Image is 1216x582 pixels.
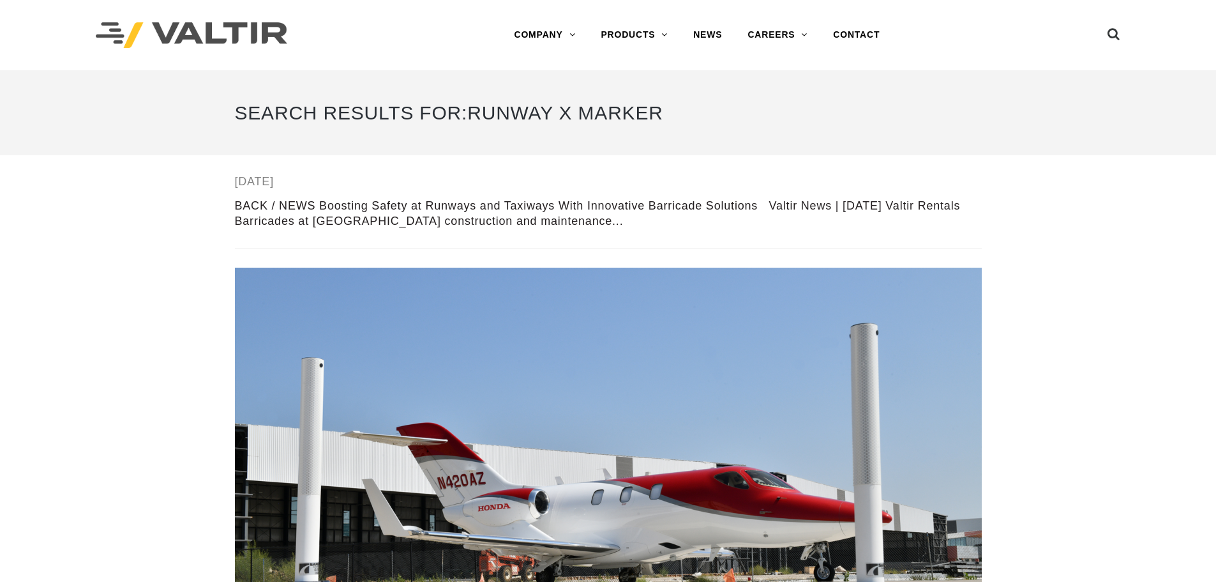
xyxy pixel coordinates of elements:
[467,102,663,123] span: runway x marker
[96,22,287,49] img: Valtir
[588,22,680,48] a: PRODUCTS
[501,22,588,48] a: COMPANY
[680,22,735,48] a: NEWS
[235,89,982,136] h1: Search Results for:
[235,175,274,188] a: [DATE]
[235,199,982,229] div: BACK / NEWS Boosting Safety at Runways and Taxiways With Innovative Barricade Solutions Valtir Ne...
[820,22,892,48] a: CONTACT
[735,22,820,48] a: CAREERS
